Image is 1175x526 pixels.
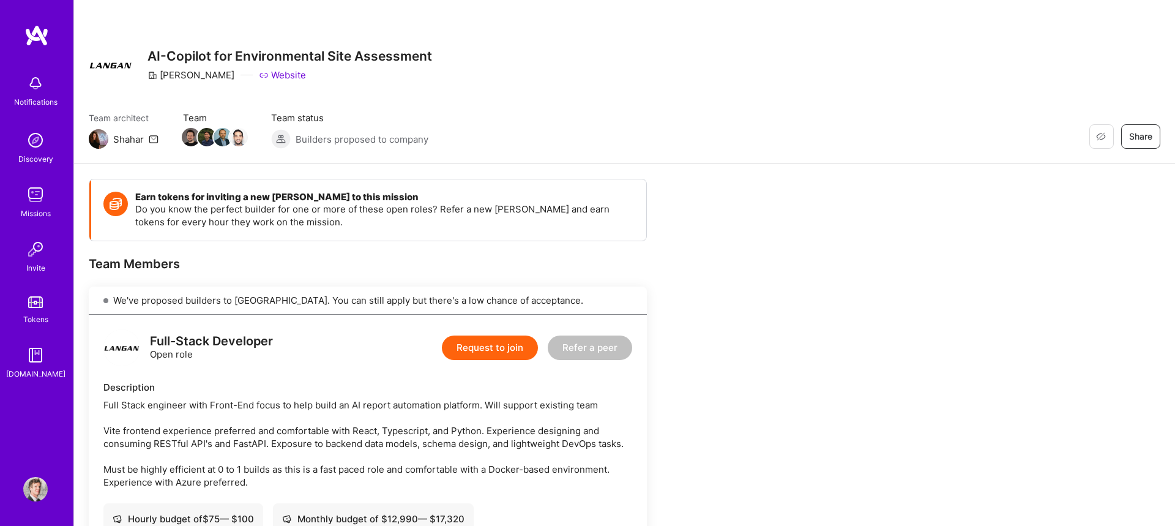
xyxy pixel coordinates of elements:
[6,367,65,380] div: [DOMAIN_NAME]
[26,261,45,274] div: Invite
[147,70,157,80] i: icon CompanyGray
[20,477,51,502] a: User Avatar
[271,111,428,124] span: Team status
[259,69,306,81] a: Website
[103,192,128,216] img: Token icon
[23,71,48,96] img: bell
[231,127,247,148] a: Team Member Avatar
[23,182,48,207] img: teamwork
[23,343,48,367] img: guide book
[282,514,291,524] i: icon Cash
[23,237,48,261] img: Invite
[89,287,647,315] div: We've proposed builders to [GEOGRAPHIC_DATA]. You can still apply but there's a low chance of acc...
[214,128,232,146] img: Team Member Avatar
[23,128,48,152] img: discovery
[183,127,199,148] a: Team Member Avatar
[89,256,647,272] div: Team Members
[147,48,432,64] h3: AI-Copilot for Environmental Site Assessment
[198,128,216,146] img: Team Member Avatar
[103,399,632,489] div: Full Stack engineer with Front-End focus to help build an AI report automation platform. Will sup...
[442,336,538,360] button: Request to join
[135,192,634,203] h4: Earn tokens for inviting a new [PERSON_NAME] to this mission
[147,69,234,81] div: [PERSON_NAME]
[150,335,273,348] div: Full-Stack Developer
[14,96,58,108] div: Notifications
[103,381,632,394] div: Description
[1096,132,1106,141] i: icon EyeClosed
[89,43,133,87] img: Company Logo
[199,127,215,148] a: Team Member Avatar
[113,133,144,146] div: Shahar
[183,111,247,124] span: Team
[89,111,159,124] span: Team architect
[24,24,49,47] img: logo
[282,513,464,525] div: Monthly budget of $ 12,990 — $ 17,320
[23,477,48,502] img: User Avatar
[18,152,53,165] div: Discovery
[1129,130,1152,143] span: Share
[21,207,51,220] div: Missions
[113,513,254,525] div: Hourly budget of $ 75 — $ 100
[149,134,159,144] i: icon Mail
[229,128,248,146] img: Team Member Avatar
[113,514,122,524] i: icon Cash
[89,129,108,149] img: Team Architect
[23,313,48,326] div: Tokens
[548,336,632,360] button: Refer a peer
[150,335,273,361] div: Open role
[135,203,634,228] p: Do you know the perfect builder for one or more of these open roles? Refer a new [PERSON_NAME] an...
[1121,124,1160,149] button: Share
[215,127,231,148] a: Team Member Avatar
[28,296,43,308] img: tokens
[103,329,140,366] img: logo
[296,133,428,146] span: Builders proposed to company
[271,129,291,149] img: Builders proposed to company
[182,128,200,146] img: Team Member Avatar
